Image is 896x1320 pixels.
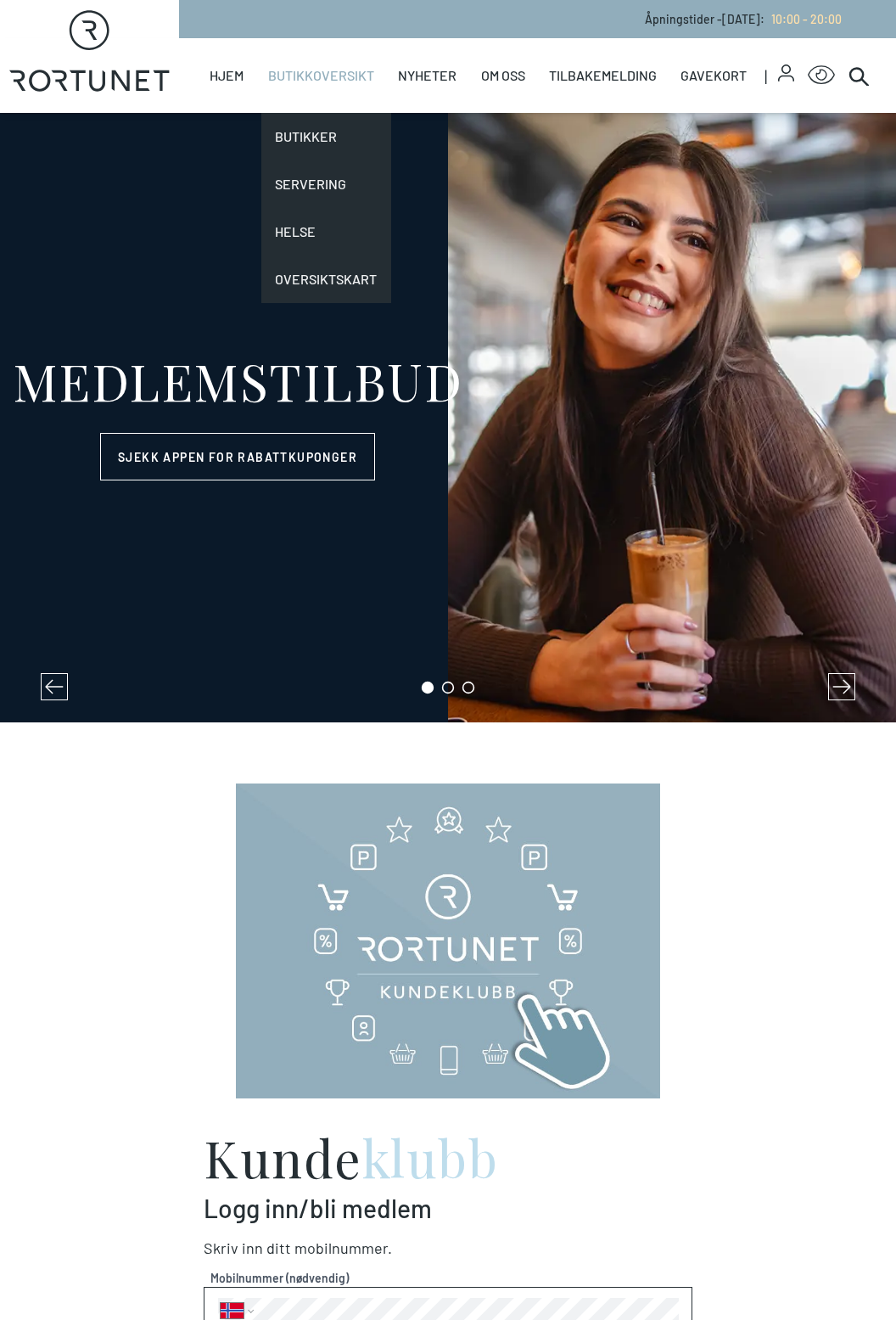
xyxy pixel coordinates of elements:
[808,62,835,89] button: Open Accessibility Menu
[204,1132,692,1182] h2: Kunde
[261,256,391,303] a: Oversiktskart
[764,38,778,113] span: |
[680,38,747,113] a: Gavekort
[261,160,391,208] a: Servering
[645,10,842,28] p: Åpningstider - [DATE] :
[261,208,391,256] a: Helse
[204,1193,692,1223] p: Logg inn/bli medlem
[210,38,244,113] a: Hjem
[210,1269,686,1287] span: Mobilnummer (nødvendig)
[362,1123,499,1191] span: klubb
[771,12,842,26] span: 10:00 - 20:00
[549,38,657,113] a: Tilbakemelding
[100,433,375,480] a: Sjekk appen for rabattkuponger
[764,12,842,26] a: 10:00 - 20:00
[481,38,525,113] a: Om oss
[13,355,463,406] div: MEDLEMSTILBUD
[261,113,391,160] a: Butikker
[268,38,374,113] a: Butikkoversikt
[398,38,456,113] a: Nyheter
[204,1237,692,1260] p: Skriv inn ditt
[294,1239,392,1257] span: Mobilnummer .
